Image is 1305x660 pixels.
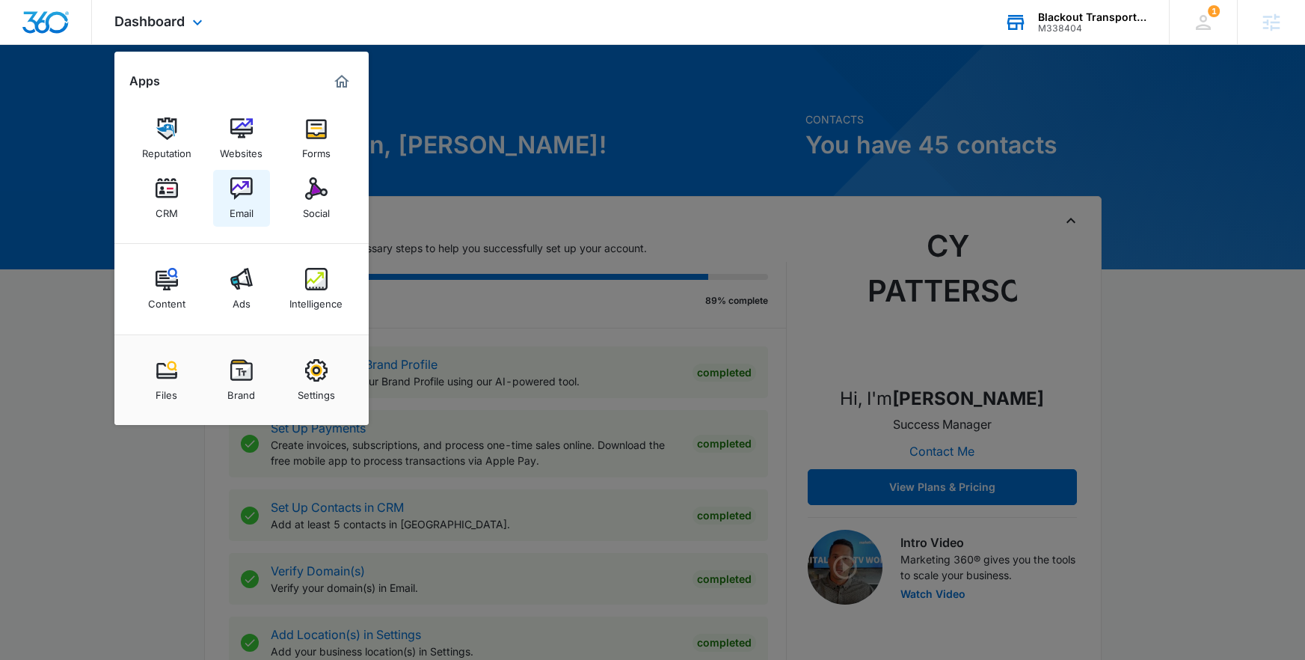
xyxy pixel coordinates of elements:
[138,260,195,317] a: Content
[288,352,345,409] a: Settings
[230,200,254,219] div: Email
[129,74,160,88] h2: Apps
[1208,5,1220,17] span: 1
[138,110,195,167] a: Reputation
[330,70,354,94] a: Marketing 360® Dashboard
[148,290,185,310] div: Content
[288,110,345,167] a: Forms
[288,170,345,227] a: Social
[1038,11,1147,23] div: account name
[156,382,177,401] div: Files
[289,290,343,310] div: Intelligence
[142,140,191,159] div: Reputation
[227,382,255,401] div: Brand
[233,290,251,310] div: Ads
[156,200,178,219] div: CRM
[302,140,331,159] div: Forms
[1208,5,1220,17] div: notifications count
[213,352,270,409] a: Brand
[220,140,262,159] div: Websites
[213,170,270,227] a: Email
[213,260,270,317] a: Ads
[298,382,335,401] div: Settings
[213,110,270,167] a: Websites
[288,260,345,317] a: Intelligence
[1038,23,1147,34] div: account id
[138,352,195,409] a: Files
[303,200,330,219] div: Social
[138,170,195,227] a: CRM
[114,13,185,29] span: Dashboard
